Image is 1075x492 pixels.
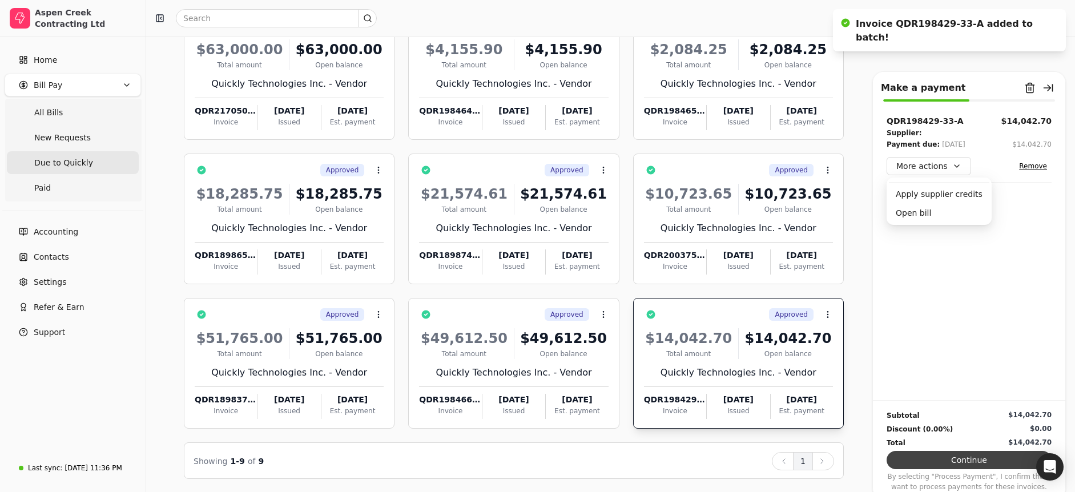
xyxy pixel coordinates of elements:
[519,184,609,204] div: $21,574.61
[34,251,69,263] span: Contacts
[195,394,257,406] div: QDR189837-1425
[5,271,141,293] a: Settings
[294,328,384,349] div: $51,765.00
[546,406,608,416] div: Est. payment
[195,60,284,70] div: Total amount
[887,451,1052,469] button: Continue
[195,184,284,204] div: $18,285.75
[419,349,509,359] div: Total amount
[482,261,545,272] div: Issued
[257,406,320,416] div: Issued
[34,182,51,194] span: Paid
[7,101,139,124] a: All Bills
[28,463,62,473] div: Last sync:
[482,105,545,117] div: [DATE]
[5,458,141,478] a: Last sync:[DATE] 11:36 PM
[546,261,608,272] div: Est. payment
[294,39,384,60] div: $63,000.00
[644,39,734,60] div: $2,084.25
[887,127,921,139] div: Supplier:
[321,105,384,117] div: [DATE]
[321,117,384,127] div: Est. payment
[743,328,833,349] div: $14,042.70
[34,301,84,313] span: Refer & Earn
[231,457,245,466] span: 1 - 9
[5,296,141,318] button: Refer & Earn
[326,309,359,320] span: Approved
[644,60,734,70] div: Total amount
[775,165,808,175] span: Approved
[419,184,509,204] div: $21,574.61
[644,105,706,117] div: QDR198465-1009
[644,204,734,215] div: Total amount
[194,457,227,466] span: Showing
[419,60,509,70] div: Total amount
[743,349,833,359] div: Open balance
[321,261,384,272] div: Est. payment
[743,60,833,70] div: Open balance
[195,204,284,215] div: Total amount
[1012,139,1052,150] div: $14,042.70
[546,105,608,117] div: [DATE]
[7,126,139,149] a: New Requests
[887,424,953,435] div: Discount (0.00%)
[34,107,63,119] span: All Bills
[176,9,377,27] input: Search
[546,249,608,261] div: [DATE]
[1008,437,1052,447] div: $14,042.70
[707,394,770,406] div: [DATE]
[519,60,609,70] div: Open balance
[195,349,284,359] div: Total amount
[35,7,136,30] div: Aspen Creek Contracting Ltd
[519,328,609,349] div: $49,612.50
[856,17,1043,45] div: Invoice QDR198429-33-A added to batch!
[321,406,384,416] div: Est. payment
[793,452,813,470] button: 1
[519,39,609,60] div: $4,155.90
[881,81,965,95] div: Make a payment
[644,117,706,127] div: Invoice
[482,249,545,261] div: [DATE]
[294,204,384,215] div: Open balance
[195,39,284,60] div: $63,000.00
[1014,159,1052,173] button: Remove
[887,410,920,421] div: Subtotal
[1008,410,1052,420] div: $14,042.70
[550,309,583,320] span: Approved
[326,165,359,175] span: Approved
[257,394,320,406] div: [DATE]
[195,117,257,127] div: Invoice
[743,39,833,60] div: $2,084.25
[644,349,734,359] div: Total amount
[550,165,583,175] span: Approved
[257,117,320,127] div: Issued
[644,249,706,261] div: QDR200375-1011
[419,105,481,117] div: QDR198464-1010
[889,204,989,223] div: Open bill
[248,457,256,466] span: of
[1001,115,1052,127] button: $14,042.70
[5,49,141,71] a: Home
[707,105,770,117] div: [DATE]
[257,105,320,117] div: [DATE]
[419,406,481,416] div: Invoice
[743,204,833,215] div: Open balance
[5,74,141,96] button: Bill Pay
[771,261,833,272] div: Est. payment
[294,184,384,204] div: $18,285.75
[419,261,481,272] div: Invoice
[34,79,62,91] span: Bill Pay
[195,77,384,91] div: Quickly Technologies Inc. - Vendor
[257,249,320,261] div: [DATE]
[257,261,320,272] div: Issued
[887,178,992,225] div: More actions
[34,226,78,238] span: Accounting
[775,309,808,320] span: Approved
[771,249,833,261] div: [DATE]
[294,349,384,359] div: Open balance
[34,54,57,66] span: Home
[887,139,940,150] div: Payment due:
[707,406,770,416] div: Issued
[771,105,833,117] div: [DATE]
[419,117,481,127] div: Invoice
